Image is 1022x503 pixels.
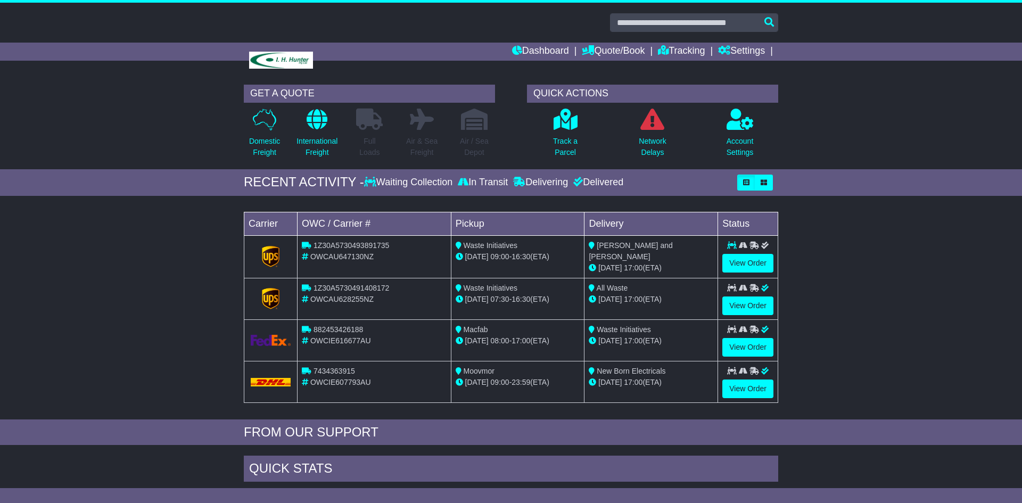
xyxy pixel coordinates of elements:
span: [DATE] [598,336,622,345]
a: Quote/Book [582,43,645,61]
span: 17:00 [624,378,642,386]
a: InternationalFreight [296,108,338,164]
span: 7434363915 [314,367,355,375]
span: 07:30 [491,295,509,303]
img: GetCarrierServiceLogo [262,246,280,267]
span: OWCIE616677AU [310,336,371,345]
span: New Born Electricals [597,367,665,375]
div: Delivered [571,177,623,188]
div: In Transit [455,177,510,188]
a: View Order [722,380,773,398]
td: Status [718,212,778,235]
span: 16:30 [512,295,530,303]
td: Delivery [584,212,718,235]
p: Air / Sea Depot [460,136,489,158]
div: - (ETA) [456,294,580,305]
span: 1Z30A5730491408172 [314,284,389,292]
span: 1Z30A5730493891735 [314,241,389,250]
span: [DATE] [465,295,489,303]
span: 17:00 [624,295,642,303]
div: (ETA) [589,377,713,388]
span: [DATE] [465,378,489,386]
img: GetCarrierServiceLogo [262,288,280,309]
span: OWCAU647130NZ [310,252,374,261]
td: Pickup [451,212,584,235]
span: OWCIE607793AU [310,378,371,386]
span: 09:00 [491,252,509,261]
div: - (ETA) [456,335,580,347]
span: [DATE] [598,295,622,303]
span: All Waste [597,284,628,292]
span: [DATE] [598,263,622,272]
a: View Order [722,254,773,273]
div: Waiting Collection [364,177,455,188]
span: Waste Initiatives [464,241,517,250]
td: OWC / Carrier # [298,212,451,235]
a: Settings [718,43,765,61]
p: Track a Parcel [553,136,578,158]
span: [PERSON_NAME] and [PERSON_NAME] [589,241,672,261]
img: GetCarrierServiceLogo [251,335,291,346]
span: Waste Initiatives [597,325,650,334]
span: 08:00 [491,336,509,345]
span: Moovmor [464,367,494,375]
span: 23:59 [512,378,530,386]
span: [DATE] [465,336,489,345]
div: QUICK ACTIONS [527,85,778,103]
span: 09:00 [491,378,509,386]
span: OWCAU628255NZ [310,295,374,303]
td: Carrier [244,212,298,235]
p: Full Loads [356,136,383,158]
a: AccountSettings [726,108,754,164]
div: (ETA) [589,335,713,347]
div: (ETA) [589,294,713,305]
p: International Freight [296,136,337,158]
span: [DATE] [598,378,622,386]
span: Macfab [464,325,488,334]
a: DomesticFreight [249,108,281,164]
img: DHL.png [251,378,291,386]
p: Network Delays [639,136,666,158]
span: [DATE] [465,252,489,261]
div: GET A QUOTE [244,85,495,103]
p: Domestic Freight [249,136,280,158]
span: 17:00 [512,336,530,345]
a: Tracking [658,43,705,61]
div: - (ETA) [456,251,580,262]
span: Waste Initiatives [464,284,517,292]
p: Air & Sea Freight [406,136,438,158]
a: Track aParcel [553,108,578,164]
div: (ETA) [589,262,713,274]
div: - (ETA) [456,377,580,388]
span: 17:00 [624,336,642,345]
div: RECENT ACTIVITY - [244,175,364,190]
div: Quick Stats [244,456,778,484]
a: NetworkDelays [638,108,666,164]
span: 882453426188 [314,325,363,334]
a: Dashboard [512,43,569,61]
a: View Order [722,338,773,357]
span: 16:30 [512,252,530,261]
p: Account Settings [727,136,754,158]
div: Delivering [510,177,571,188]
div: FROM OUR SUPPORT [244,425,778,440]
a: View Order [722,296,773,315]
span: 17:00 [624,263,642,272]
